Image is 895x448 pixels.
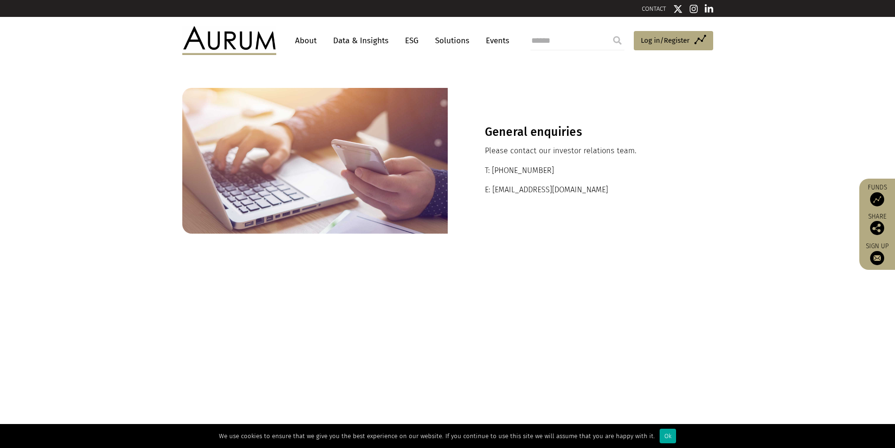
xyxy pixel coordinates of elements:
[182,26,276,55] img: Aurum
[870,221,884,235] img: Share this post
[870,251,884,265] img: Sign up to our newsletter
[641,35,690,46] span: Log in/Register
[328,32,393,49] a: Data & Insights
[660,429,676,443] div: Ok
[400,32,423,49] a: ESG
[673,4,683,14] img: Twitter icon
[485,145,676,157] p: Please contact our investor relations team.
[870,192,884,206] img: Access Funds
[485,184,676,196] p: E: [EMAIL_ADDRESS][DOMAIN_NAME]
[485,125,676,139] h3: General enquiries
[485,165,676,177] p: T: [PHONE_NUMBER]
[608,31,627,50] input: Submit
[634,31,713,51] a: Log in/Register
[642,5,666,12] a: CONTACT
[864,242,890,265] a: Sign up
[705,4,713,14] img: Linkedin icon
[290,32,321,49] a: About
[864,183,890,206] a: Funds
[481,32,509,49] a: Events
[430,32,474,49] a: Solutions
[864,213,890,235] div: Share
[690,4,698,14] img: Instagram icon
